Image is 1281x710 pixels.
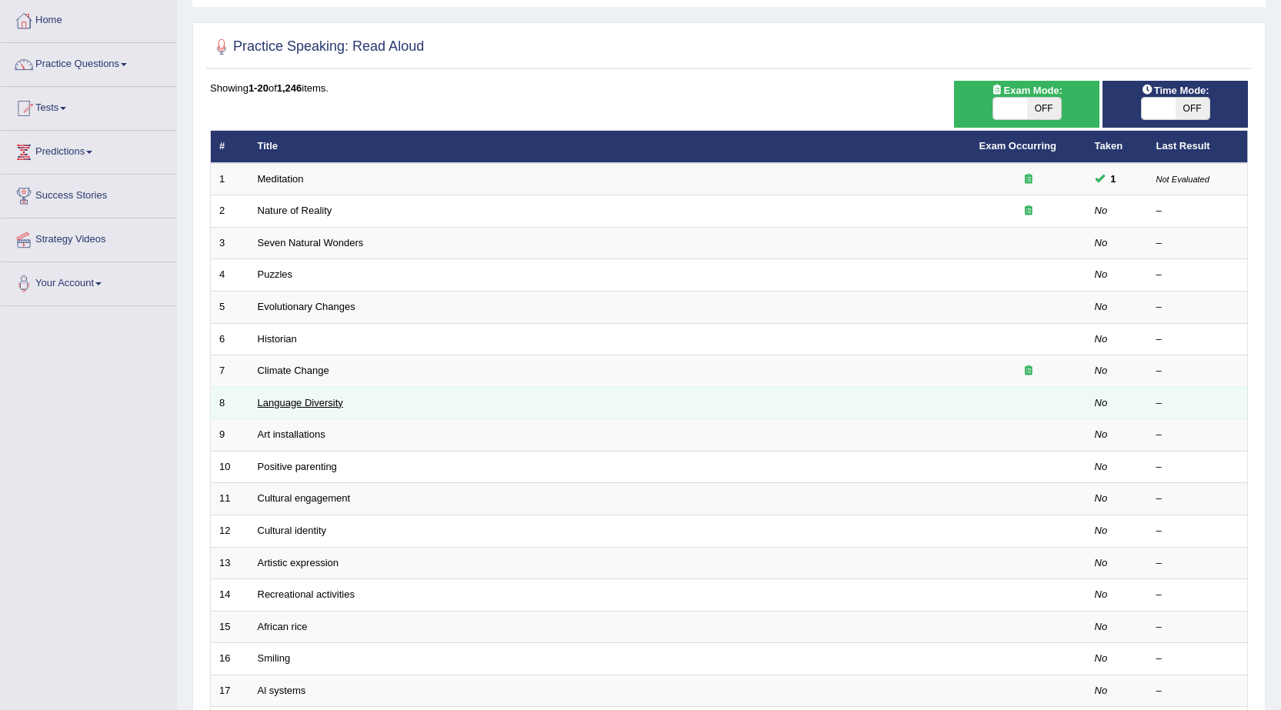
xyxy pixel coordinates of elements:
a: Art installations [258,428,325,440]
td: 12 [211,515,249,547]
div: – [1156,300,1239,315]
em: No [1095,205,1108,216]
div: Showing of items. [210,81,1248,95]
a: Predictions [1,131,176,169]
a: Evolutionary Changes [258,301,355,312]
a: Cultural engagement [258,492,351,504]
a: Climate Change [258,365,329,376]
b: 1-20 [249,82,269,94]
div: Exam occurring question [979,364,1078,378]
th: Taken [1086,131,1148,163]
div: – [1156,332,1239,347]
small: Not Evaluated [1156,175,1209,184]
th: Last Result [1148,131,1248,163]
a: Smiling [258,652,291,664]
td: 3 [211,227,249,259]
td: 16 [211,643,249,675]
em: No [1095,461,1108,472]
a: Tests [1,87,176,125]
td: 9 [211,419,249,452]
em: No [1095,492,1108,504]
div: – [1156,524,1239,538]
span: Exam Mode: [986,82,1069,98]
em: No [1095,268,1108,280]
a: Puzzles [258,268,293,280]
td: 4 [211,259,249,292]
div: – [1156,556,1239,571]
td: 1 [211,163,249,195]
em: No [1095,333,1108,345]
a: African rice [258,621,308,632]
em: No [1095,588,1108,600]
em: No [1095,237,1108,248]
a: Historian [258,333,297,345]
a: Strategy Videos [1,218,176,257]
td: 17 [211,675,249,707]
div: – [1156,492,1239,506]
div: – [1156,588,1239,602]
span: Time Mode: [1136,82,1216,98]
a: Your Account [1,262,176,301]
span: OFF [1027,98,1061,119]
div: – [1156,684,1239,698]
em: No [1095,301,1108,312]
div: Exam occurring question [979,204,1078,218]
div: – [1156,620,1239,635]
div: – [1156,396,1239,411]
a: Nature of Reality [258,205,332,216]
a: Practice Questions [1,43,176,82]
td: 13 [211,547,249,579]
h2: Practice Speaking: Read Aloud [210,35,424,58]
span: OFF [1176,98,1209,119]
b: 1,246 [277,82,302,94]
td: 5 [211,292,249,324]
em: No [1095,365,1108,376]
a: Seven Natural Wonders [258,237,364,248]
td: 15 [211,611,249,643]
td: 14 [211,579,249,612]
a: Artistic expression [258,557,339,568]
a: Success Stories [1,175,176,213]
em: No [1095,557,1108,568]
a: Positive parenting [258,461,337,472]
div: – [1156,364,1239,378]
div: – [1156,460,1239,475]
em: No [1095,621,1108,632]
th: Title [249,131,971,163]
em: No [1095,428,1108,440]
td: 6 [211,323,249,355]
td: 7 [211,355,249,388]
em: No [1095,397,1108,408]
div: – [1156,268,1239,282]
a: Meditation [258,173,304,185]
span: You cannot take this question anymore [1105,171,1123,187]
em: No [1095,525,1108,536]
td: 10 [211,451,249,483]
td: 11 [211,483,249,515]
em: No [1095,652,1108,664]
th: # [211,131,249,163]
div: – [1156,652,1239,666]
a: Cultural identity [258,525,327,536]
a: Al systems [258,685,306,696]
div: Exam occurring question [979,172,1078,187]
a: Exam Occurring [979,140,1056,152]
div: – [1156,236,1239,251]
div: – [1156,428,1239,442]
em: No [1095,685,1108,696]
div: Show exams occurring in exams [954,81,1099,128]
a: Language Diversity [258,397,343,408]
a: Recreational activities [258,588,355,600]
td: 2 [211,195,249,228]
td: 8 [211,387,249,419]
div: – [1156,204,1239,218]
